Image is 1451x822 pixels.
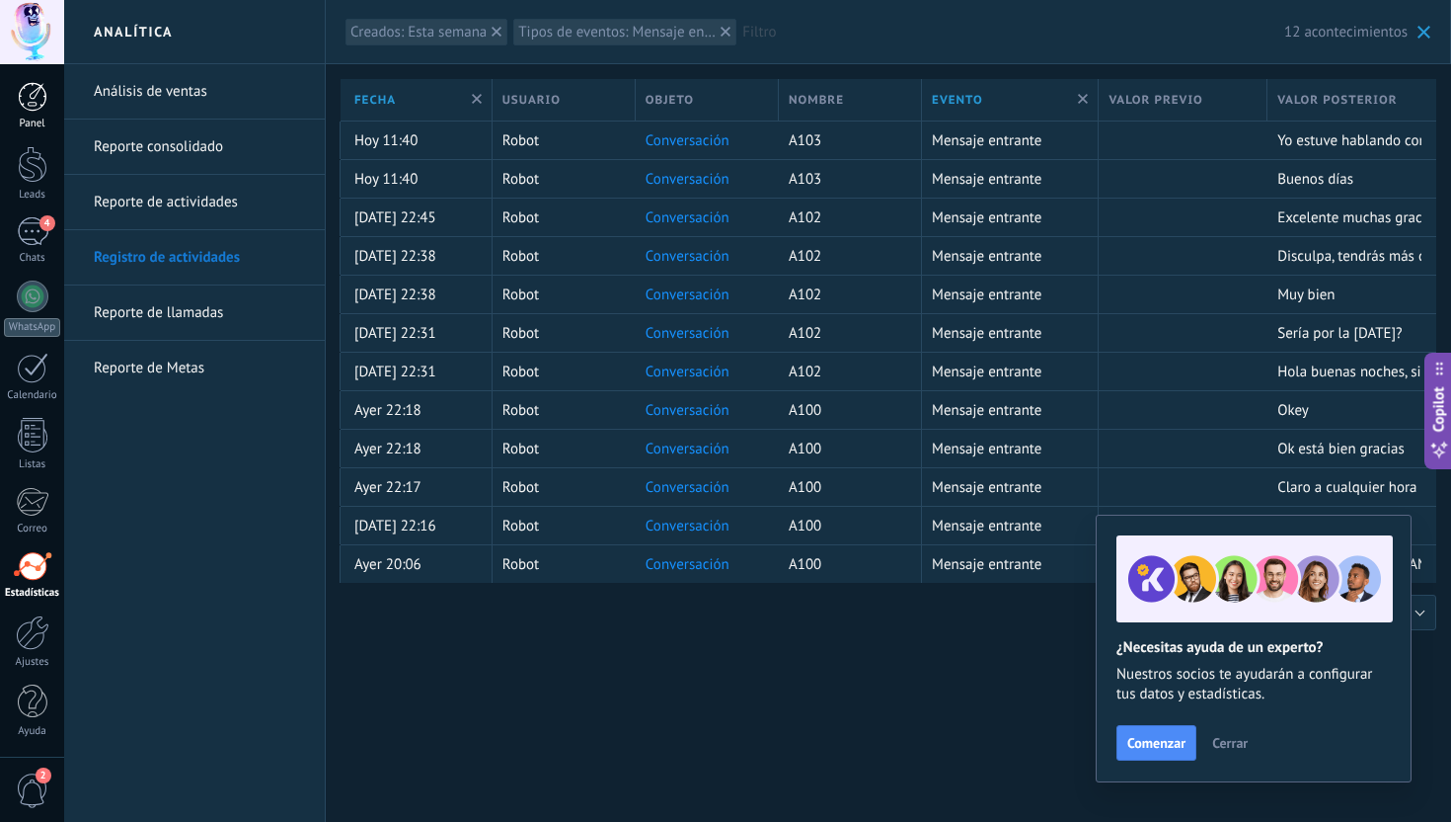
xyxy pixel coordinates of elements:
[354,324,436,343] span: [DATE] 22:31
[493,160,626,198] div: Robot
[922,160,1089,198] div: Mensaje entrante
[646,440,729,458] a: Conversación
[94,64,305,120] a: Análisis de ventas
[922,276,1089,313] div: Mensaje entrante
[1203,728,1257,758] button: Cerrar
[932,478,1041,497] span: Mensaje entrante
[932,247,1041,266] span: Mensaje entrante
[354,91,396,110] span: Fecha
[1212,736,1248,750] span: Cerrar
[1116,725,1196,761] button: Comenzar
[493,391,626,429] div: Robot
[502,247,539,266] span: Robot
[789,131,821,150] span: A103
[932,517,1041,535] span: Mensaje entrante
[789,324,821,343] span: A102
[354,247,436,266] span: [DATE] 22:38
[779,391,912,429] div: A100
[354,401,421,420] span: Ayer 22:18
[493,430,626,467] div: Robot
[354,208,436,227] span: [DATE] 22:45
[64,341,325,395] li: Reporte de Metas
[932,286,1041,304] span: Mensaje entrante
[36,768,51,783] span: 2
[354,131,418,150] span: Hoy 11:40
[789,247,821,266] span: A102
[922,391,1089,429] div: Mensaje entrante
[646,478,729,497] a: Conversación
[354,440,421,458] span: Ayer 22:18
[493,545,626,583] div: Robot
[502,286,539,304] span: Robot
[1277,91,1397,110] span: Valor posterior
[94,286,305,341] a: Reporte de llamadas
[64,64,325,120] li: Análisis de ventas
[502,91,561,110] span: Usuario
[518,23,716,41] div: Tipos de eventos: Mensaje entrante
[789,555,821,574] span: A100
[493,507,626,544] div: Robot
[789,286,821,304] span: A102
[4,389,61,402] div: Calendario
[646,131,729,150] a: Conversación
[922,353,1089,390] div: Mensaje entrante
[789,478,821,497] span: A100
[354,170,418,189] span: Hoy 11:40
[4,252,61,265] div: Chats
[646,555,729,574] a: Conversación
[1277,401,1309,420] span: Okey
[779,545,912,583] div: A100
[493,468,626,506] div: Robot
[493,353,626,390] div: Robot
[502,440,539,458] span: Robot
[932,131,1041,150] span: Mensaje entrante
[646,170,729,189] a: Conversación
[789,517,821,535] span: A100
[493,199,626,236] div: Robot
[1116,638,1391,657] h2: ¿Necesitas ayuda de un experto?
[1277,286,1335,304] span: Muy bien
[4,587,61,600] div: Estadísticas
[502,517,539,535] span: Robot
[646,91,694,110] span: Objeto
[779,353,912,390] div: A102
[779,276,912,313] div: A102
[354,555,421,574] span: Ayer 20:06
[922,507,1089,544] div: Mensaje entrante
[646,208,729,227] a: Conversación
[493,276,626,313] div: Robot
[922,468,1089,506] div: Mensaje entrante
[64,120,325,175] li: Reporte consolidado
[932,363,1041,381] span: Mensaje entrante
[493,122,626,159] div: Robot
[922,430,1089,467] div: Mensaje entrante
[932,170,1041,189] span: Mensaje entrante
[354,363,436,381] span: [DATE] 22:31
[646,286,729,304] a: Conversación
[502,208,539,227] span: Robot
[1108,91,1202,110] span: Valor previo
[4,725,61,738] div: Ayuda
[779,122,912,159] div: A103
[922,199,1089,236] div: Mensaje entrante
[789,208,821,227] span: A102
[4,523,61,535] div: Correo
[1277,440,1405,458] span: Ok está bien gracias
[4,189,61,202] div: Leads
[502,401,539,420] span: Robot
[502,170,539,189] span: Robot
[779,468,912,506] div: A100
[932,440,1041,458] span: Mensaje entrante
[1127,736,1185,750] span: Comenzar
[789,440,821,458] span: A100
[1429,387,1449,433] span: Copilot
[646,247,729,266] a: Conversación
[354,517,436,535] span: [DATE] 22:16
[779,237,912,275] div: A102
[932,208,1041,227] span: Mensaje entrante
[789,170,821,189] span: A103
[64,175,325,230] li: Reporte de actividades
[646,363,729,381] a: Conversación
[4,656,61,669] div: Ajustes
[779,314,912,352] div: A102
